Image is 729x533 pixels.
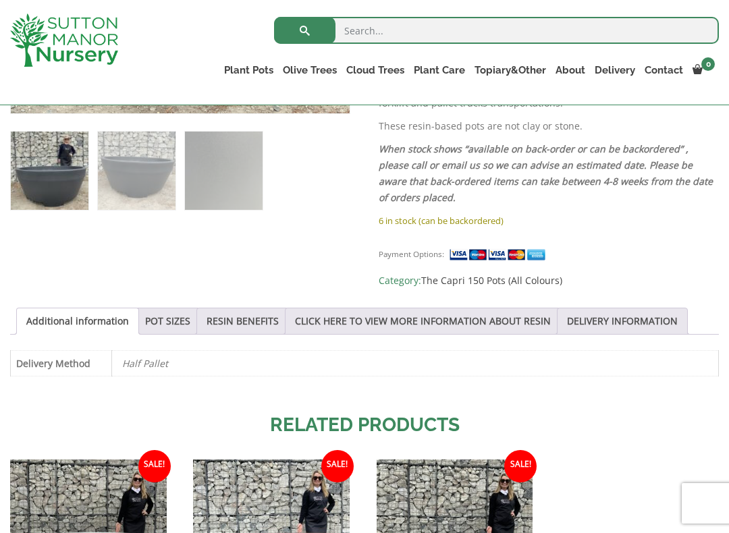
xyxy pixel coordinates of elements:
img: The Capri Pot 150 Colour Charcoal - Image 2 [98,132,175,209]
th: Delivery Method [11,350,112,376]
a: Contact [640,61,688,80]
h2: Related products [10,411,719,439]
a: Delivery [590,61,640,80]
a: Plant Pots [219,61,278,80]
p: 6 in stock (can be backordered) [379,213,719,229]
a: DELIVERY INFORMATION [567,308,678,334]
a: POT SIZES [145,308,190,334]
p: These resin-based pots are not clay or stone. [379,118,719,134]
em: When stock shows “available on back-order or can be backordered” , please call or email us so we ... [379,142,713,204]
a: Cloud Trees [342,61,409,80]
input: Search... [274,17,719,44]
a: CLICK HERE TO VIEW MORE INFORMATION ABOUT RESIN [295,308,551,334]
img: logo [10,13,118,67]
a: The Capri 150 Pots (All Colours) [421,274,562,287]
span: 0 [701,57,715,71]
a: Additional information [26,308,129,334]
span: Sale! [138,450,171,482]
img: The Capri Pot 150 Colour Charcoal [11,132,88,209]
a: Plant Care [409,61,470,80]
p: Half Pallet [122,351,708,376]
img: The Capri Pot 150 Colour Charcoal - Image 3 [185,132,263,209]
a: 0 [688,61,719,80]
a: Olive Trees [278,61,342,80]
span: Sale! [504,450,537,482]
small: Payment Options: [379,249,444,259]
a: About [551,61,590,80]
img: payment supported [449,248,550,262]
a: RESIN BENEFITS [207,308,279,334]
span: Category: [379,273,719,289]
a: Topiary&Other [470,61,551,80]
table: Product Details [10,350,719,376]
span: Sale! [321,450,354,482]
